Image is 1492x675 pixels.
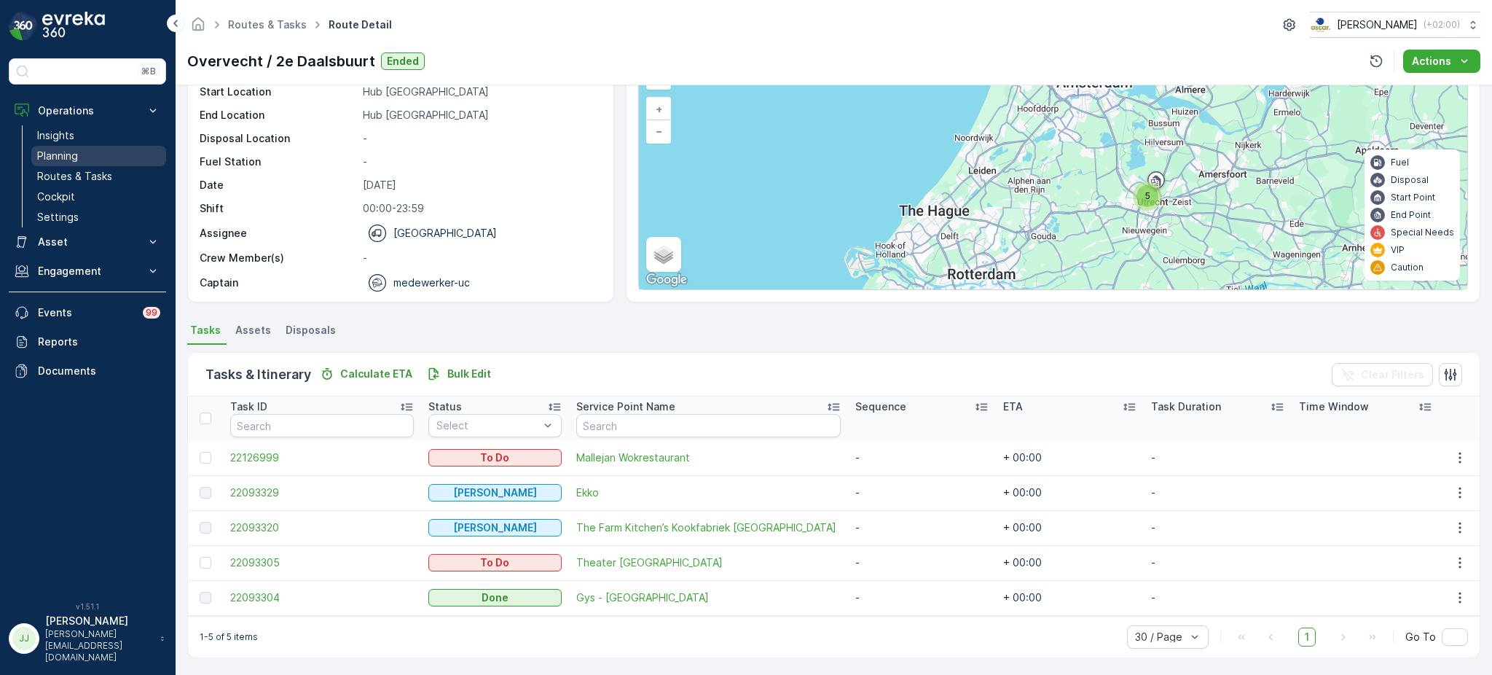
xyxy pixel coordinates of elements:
[200,201,357,216] p: Shift
[453,520,537,535] p: [PERSON_NAME]
[996,510,1144,545] td: + 00:00
[576,555,841,570] span: Theater [GEOGRAPHIC_DATA]
[576,590,841,605] span: Gys - [GEOGRAPHIC_DATA]
[1391,209,1431,221] p: End Point
[9,356,166,386] a: Documents
[9,227,166,257] button: Asset
[230,590,414,605] span: 22093304
[38,305,134,320] p: Events
[200,557,211,569] div: Toggle Row Selected
[387,54,419,69] p: Ended
[9,327,166,356] a: Reports
[1144,580,1292,615] td: -
[436,418,539,433] p: Select
[200,251,357,265] p: Crew Member(s)
[576,399,675,414] p: Service Point Name
[576,520,841,535] a: The Farm Kitchen’s Kookfabriek Utrecht
[200,226,247,241] p: Assignee
[187,50,375,72] p: Overvecht / 2e Daalsbuurt
[576,590,841,605] a: Gys - Amsterdamse straatweg
[42,12,105,41] img: logo_dark-DEwI_e13.png
[1310,17,1331,33] img: basis-logo_rgb2x.png
[421,365,497,383] button: Bulk Edit
[31,125,166,146] a: Insights
[200,131,357,146] p: Disposal Location
[230,485,414,500] span: 22093329
[848,475,996,510] td: -
[200,592,211,604] div: Toggle Row Selected
[38,104,137,118] p: Operations
[38,235,137,249] p: Asset
[848,440,996,475] td: -
[1003,399,1023,414] p: ETA
[482,590,509,605] p: Done
[340,367,412,381] p: Calculate ETA
[1337,17,1418,32] p: [PERSON_NAME]
[1299,399,1369,414] p: Time Window
[9,614,166,663] button: JJ[PERSON_NAME][PERSON_NAME][EMAIL_ADDRESS][DOMAIN_NAME]
[453,485,537,500] p: [PERSON_NAME]
[1403,50,1480,73] button: Actions
[37,190,75,204] p: Cockpit
[38,264,137,278] p: Engagement
[9,257,166,286] button: Engagement
[428,484,562,502] button: Geen Afval
[230,555,414,570] a: 22093305
[576,414,841,437] input: Search
[1412,54,1451,69] p: Actions
[200,487,211,499] div: Toggle Row Selected
[1391,157,1409,168] p: Fuel
[37,149,78,163] p: Planning
[363,108,599,122] p: Hub [GEOGRAPHIC_DATA]
[230,450,414,465] span: 22126999
[848,510,996,545] td: -
[656,125,663,137] span: −
[45,628,153,663] p: [PERSON_NAME][EMAIL_ADDRESS][DOMAIN_NAME]
[996,440,1144,475] td: + 00:00
[996,475,1144,510] td: + 00:00
[363,251,599,265] p: -
[1133,182,1162,211] div: 5
[230,414,414,437] input: Search
[1391,174,1429,186] p: Disposal
[1298,628,1316,647] span: 1
[1144,440,1292,475] td: -
[848,580,996,615] td: -
[996,545,1144,580] td: + 00:00
[648,120,670,142] a: Zoom Out
[639,58,1467,289] div: 0
[996,580,1144,615] td: + 00:00
[576,450,841,465] a: Mallejan Wokrestaurant
[38,364,160,378] p: Documents
[480,450,509,465] p: To Do
[428,399,462,414] p: Status
[31,207,166,227] a: Settings
[200,452,211,464] div: Toggle Row Selected
[200,631,258,643] p: 1-5 of 5 items
[200,155,357,169] p: Fuel Station
[643,270,691,289] a: Open this area in Google Maps (opens a new window)
[38,335,160,349] p: Reports
[37,210,79,225] p: Settings
[643,270,691,289] img: Google
[9,12,38,41] img: logo
[31,187,166,207] a: Cockpit
[1391,262,1424,273] p: Caution
[230,520,414,535] a: 22093320
[855,399,906,414] p: Sequence
[428,449,562,467] button: To Do
[286,323,336,337] span: Disposals
[228,18,307,31] a: Routes & Tasks
[576,485,841,500] a: Ekko
[363,201,599,216] p: 00:00-23:59
[576,520,841,535] span: The Farm Kitchen’s Kookfabriek [GEOGRAPHIC_DATA]
[393,226,497,241] p: [GEOGRAPHIC_DATA]
[200,85,357,99] p: Start Location
[363,178,599,192] p: [DATE]
[381,52,425,70] button: Ended
[428,519,562,537] button: Geen Afval
[9,96,166,125] button: Operations
[848,545,996,580] td: -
